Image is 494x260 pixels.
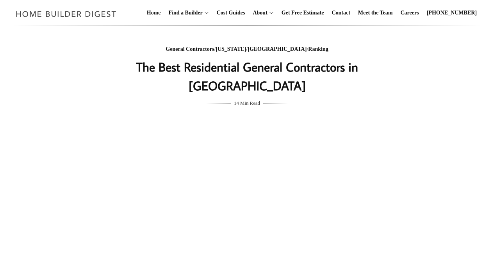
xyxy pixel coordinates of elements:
[248,46,307,52] a: [GEOGRAPHIC_DATA]
[91,45,403,54] div: / / /
[328,0,353,25] a: Contact
[91,57,403,95] h1: The Best Residential General Contractors in [GEOGRAPHIC_DATA]
[166,0,203,25] a: Find a Builder
[144,0,164,25] a: Home
[250,0,267,25] a: About
[166,46,214,52] a: General Contractors
[12,6,120,22] img: Home Builder Digest
[355,0,396,25] a: Meet the Team
[278,0,327,25] a: Get Free Estimate
[216,46,246,52] a: [US_STATE]
[398,0,422,25] a: Careers
[308,46,328,52] a: Ranking
[424,0,480,25] a: [PHONE_NUMBER]
[234,99,260,108] span: 14 Min Read
[214,0,248,25] a: Cost Guides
